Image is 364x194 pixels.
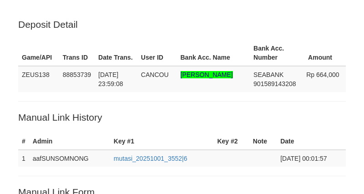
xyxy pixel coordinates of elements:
[250,40,303,66] th: Bank Acc. Number
[18,18,346,31] p: Deposit Detail
[114,155,187,162] a: mutasi_20251001_3552|6
[29,133,110,150] th: Admin
[306,71,339,78] span: Rp 664,000
[277,133,346,150] th: Date
[253,71,283,78] span: SEABANK
[18,66,59,92] td: ZEUS138
[29,150,110,167] td: aafSUNSOMNONG
[18,111,346,124] p: Manual Link History
[18,150,29,167] td: 1
[110,133,214,150] th: Key #1
[59,66,95,92] td: 88853739
[249,133,277,150] th: Note
[253,80,296,87] span: Copy 901589143208 to clipboard
[137,40,177,66] th: User ID
[95,40,137,66] th: Date Trans.
[141,71,169,78] span: CANCOU
[59,40,95,66] th: Trans ID
[213,133,249,150] th: Key #2
[277,150,346,167] td: [DATE] 00:01:57
[18,133,29,150] th: #
[18,40,59,66] th: Game/API
[177,40,250,66] th: Bank Acc. Name
[98,71,123,87] span: [DATE] 23:59:08
[303,40,346,66] th: Amount
[181,71,233,78] span: Nama rekening >18 huruf, harap diedit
